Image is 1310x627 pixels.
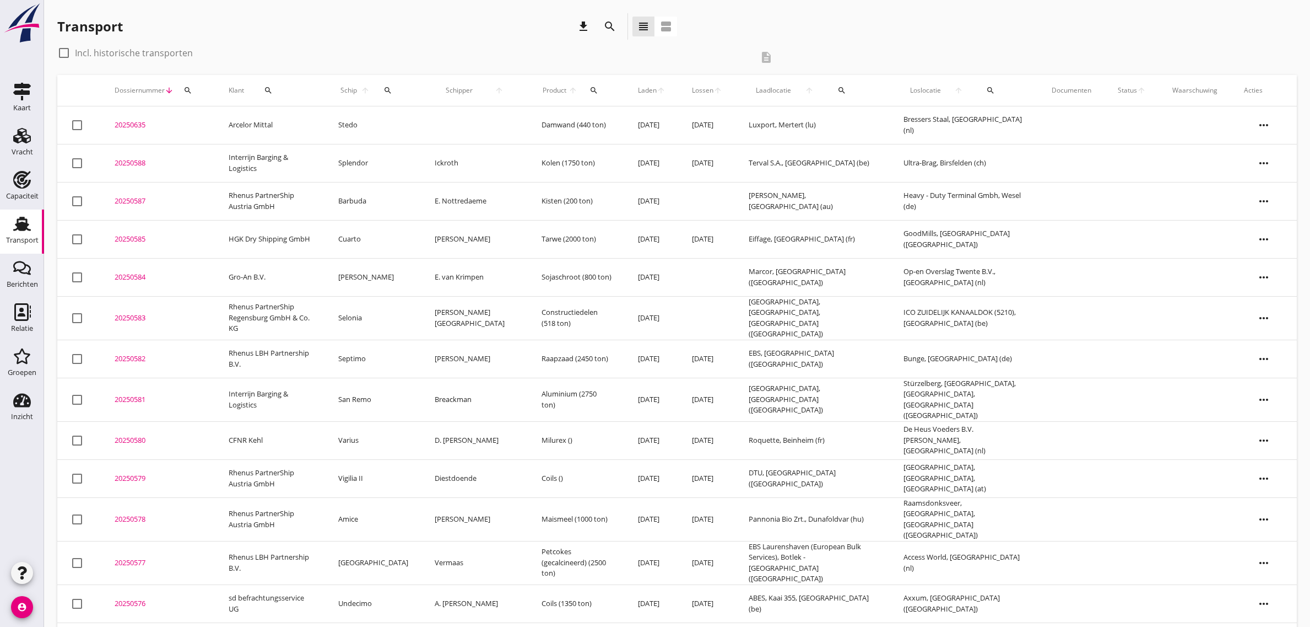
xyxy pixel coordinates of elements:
[215,182,325,220] td: Rhenus PartnerShip Austria GmbH
[215,378,325,421] td: Interrijn Barging & Logistics
[603,20,616,33] i: search
[903,85,948,95] span: Loslocatie
[679,144,735,182] td: [DATE]
[421,497,528,541] td: [PERSON_NAME]
[625,182,679,220] td: [DATE]
[1244,85,1284,95] div: Acties
[1248,504,1279,535] i: more_horiz
[11,596,33,618] i: account_circle
[625,541,679,585] td: [DATE]
[75,47,193,58] label: Incl. historische transporten
[325,541,421,585] td: [GEOGRAPHIC_DATA]
[115,353,202,365] div: 20250582
[115,473,202,484] div: 20250579
[625,144,679,182] td: [DATE]
[165,86,174,95] i: arrow_downward
[735,106,890,144] td: Luxport, Mertert (lu)
[542,85,567,95] span: Product
[11,325,33,332] div: Relatie
[115,394,202,405] div: 20250581
[735,340,890,378] td: EBS, [GEOGRAPHIC_DATA] ([GEOGRAPHIC_DATA])
[679,220,735,258] td: [DATE]
[115,598,202,609] div: 20250576
[325,459,421,497] td: Vigilia II
[1248,344,1279,374] i: more_horiz
[890,182,1038,220] td: Heavy - Duty Terminal Gmbh, Wesel (de)
[890,340,1038,378] td: Bunge, [GEOGRAPHIC_DATA] (de)
[528,378,625,421] td: Aluminium (2750 ton)
[890,296,1038,340] td: ICO ZUIDELIJK KANAALDOK (5210), [GEOGRAPHIC_DATA] (be)
[183,86,192,95] i: search
[1248,425,1279,456] i: more_horiz
[528,585,625,623] td: Coils (1350 ton)
[679,541,735,585] td: [DATE]
[625,220,679,258] td: [DATE]
[115,85,165,95] span: Dossiernummer
[528,106,625,144] td: Damwand (440 ton)
[2,3,42,44] img: logo-small.a267ee39.svg
[890,541,1038,585] td: Access World, [GEOGRAPHIC_DATA] (nl)
[325,497,421,541] td: Amice
[421,296,528,340] td: [PERSON_NAME][GEOGRAPHIC_DATA]
[215,459,325,497] td: Rhenus PartnerShip Austria GmbH
[215,340,325,378] td: Rhenus LBH Partnership B.V.
[735,459,890,497] td: DTU, [GEOGRAPHIC_DATA] ([GEOGRAPHIC_DATA])
[1052,85,1091,95] div: Documenten
[421,378,528,421] td: Breackman
[528,459,625,497] td: Coils ()
[421,340,528,378] td: [PERSON_NAME]
[215,258,325,296] td: Gro-An B.V.
[229,77,312,104] div: Klant
[713,86,722,95] i: arrow_upward
[325,340,421,378] td: Septimo
[625,296,679,340] td: [DATE]
[749,85,798,95] span: Laadlocatie
[57,18,123,35] div: Transport
[798,86,820,95] i: arrow_upward
[1118,85,1137,95] span: Status
[890,459,1038,497] td: [GEOGRAPHIC_DATA], [GEOGRAPHIC_DATA], [GEOGRAPHIC_DATA] (at)
[421,144,528,182] td: Ickroth
[528,258,625,296] td: Sojaschroot (800 ton)
[325,296,421,340] td: Selonia
[1248,110,1279,141] i: more_horiz
[1172,85,1217,95] div: Waarschuwing
[890,585,1038,623] td: Axxum, [GEOGRAPHIC_DATA] ([GEOGRAPHIC_DATA])
[421,585,528,623] td: A. [PERSON_NAME]
[735,182,890,220] td: [PERSON_NAME], [GEOGRAPHIC_DATA] (au)
[6,192,39,200] div: Capaciteit
[338,85,359,95] span: Schip
[1137,86,1146,95] i: arrow_upward
[528,340,625,378] td: Raapzaad (2450 ton)
[8,369,36,376] div: Groepen
[325,378,421,421] td: San Remo
[679,378,735,421] td: [DATE]
[215,585,325,623] td: sd befrachtungsservice UG
[657,86,665,95] i: arrow_upward
[421,421,528,459] td: D. [PERSON_NAME]
[625,497,679,541] td: [DATE]
[115,558,202,569] div: 20250577
[359,86,371,95] i: arrow_upward
[421,541,528,585] td: Vermaas
[692,85,713,95] span: Lossen
[890,220,1038,258] td: GoodMills, [GEOGRAPHIC_DATA] ([GEOGRAPHIC_DATA])
[1248,463,1279,494] i: more_horiz
[6,237,39,244] div: Transport
[528,541,625,585] td: Petcokes (gecalcineerd) (2500 ton)
[115,158,202,169] div: 20250588
[215,220,325,258] td: HGK Dry Shipping GmbH
[890,258,1038,296] td: Op-en Overslag Twente B.V., [GEOGRAPHIC_DATA] (nl)
[1248,384,1279,415] i: more_horiz
[735,258,890,296] td: Marcor, [GEOGRAPHIC_DATA] ([GEOGRAPHIC_DATA])
[421,182,528,220] td: E. Nottredaeme
[7,281,38,288] div: Berichten
[589,86,598,95] i: search
[735,296,890,340] td: [GEOGRAPHIC_DATA], [GEOGRAPHIC_DATA], [GEOGRAPHIC_DATA] ([GEOGRAPHIC_DATA])
[659,20,673,33] i: view_agenda
[679,421,735,459] td: [DATE]
[115,272,202,283] div: 20250584
[890,378,1038,421] td: Stürzelberg, [GEOGRAPHIC_DATA], [GEOGRAPHIC_DATA], [GEOGRAPHIC_DATA] ([GEOGRAPHIC_DATA])
[679,340,735,378] td: [DATE]
[528,182,625,220] td: Kisten (200 ton)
